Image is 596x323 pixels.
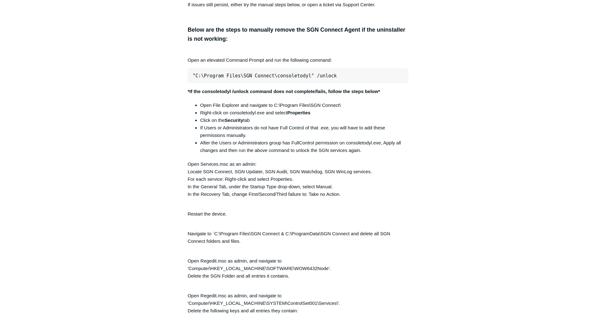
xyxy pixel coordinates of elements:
[188,49,409,64] p: Open an elevated Command Prompt and run the following command:
[188,1,409,8] p: If issues still persist, either try the manual steps below, or open a ticket via Support Center.
[188,160,409,198] p: Open Services.msc as an admin: Locate SGN Connect, SGN Updater, SGN Audit, SGN Watchdog, SGN WinL...
[188,284,409,322] p: Open Regedit.msc as admin, and navigate to 'Computer\HKEY_LOCAL_MACHINE\SYSTEM\ControlSet001\Serv...
[225,117,243,123] strong: Security
[200,124,409,139] li: If Users or Administrators do not have Full Control of that .exe, you will have to add these perm...
[200,139,409,154] li: After the Users or Administrators group has FullControl permission on consoletodyl.exe, Apply all...
[200,117,409,124] li: Click on the tab
[188,25,409,44] h3: Below are the steps to manually remove the SGN Connect Agent if the uninstaller is not working:
[200,102,409,109] li: Open File Explorer and navigate to C:\Program Files\SGN Connect\
[188,203,409,218] p: Restart the device.
[287,110,310,115] strong: Properties
[188,250,409,280] p: Open Regedit.msc as admin, and navigate to 'Computer\HKEY_LOCAL_MACHINE\SOFTWARE\WOW6432Node'. De...
[188,69,409,83] pre: "C:\Program Files\SGN Connect\consoletodyl" /unlock
[188,222,409,245] p: Navigate to `C:\Program Files\SGN Connect & C:\ProgramData\SGN Connect and delete all SGN Connect...
[200,109,409,117] li: Right-click on consoletodyl.exe and select
[188,89,380,94] strong: *If the consoletodyl /unlock command does not complete/fails, follow the steps below*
